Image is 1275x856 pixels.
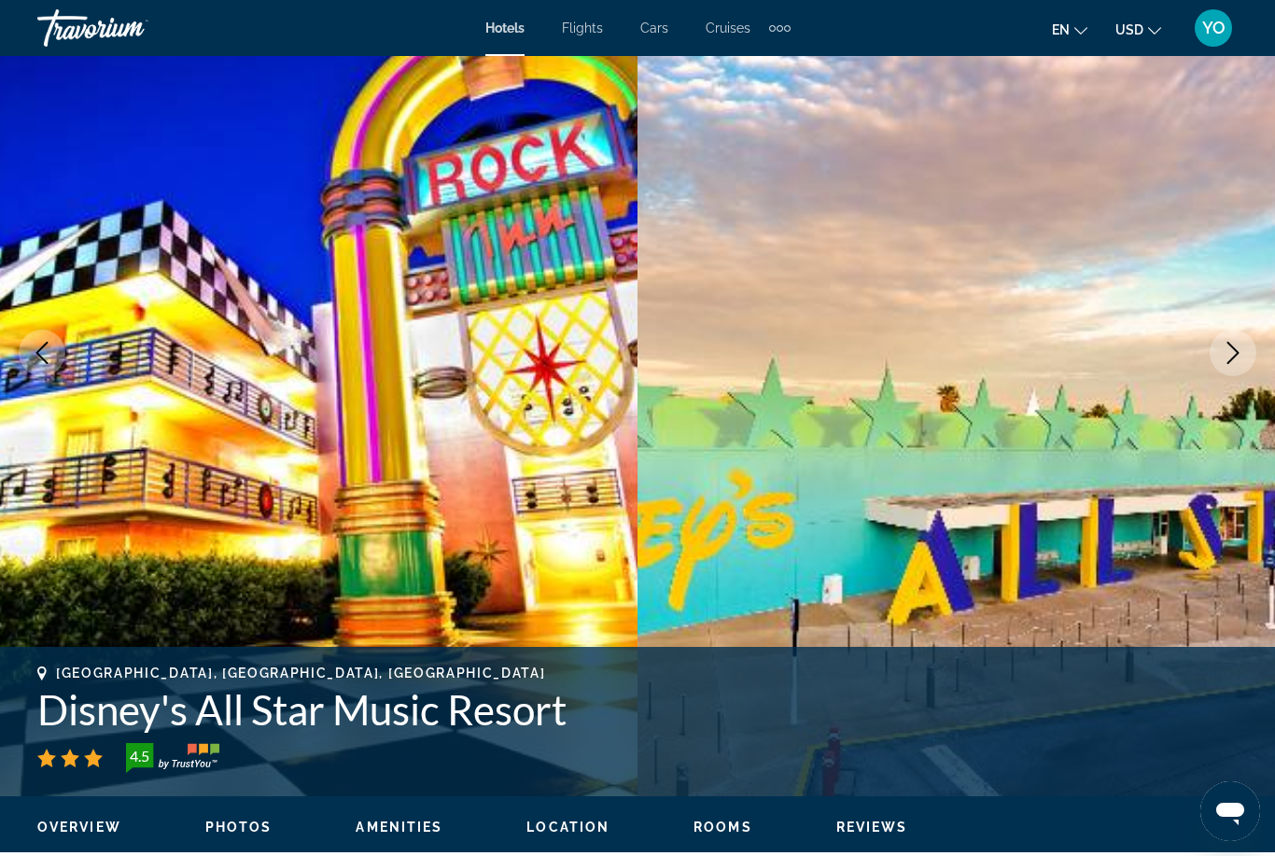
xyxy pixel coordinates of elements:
[485,21,525,35] a: Hotels
[1200,781,1260,841] iframe: Button to launch messaging window
[37,819,121,835] button: Overview
[836,819,908,835] button: Reviews
[694,819,752,835] button: Rooms
[205,820,273,835] span: Photos
[356,819,442,835] button: Amenities
[37,4,224,52] a: Travorium
[706,21,750,35] a: Cruises
[37,820,121,835] span: Overview
[769,13,791,43] button: Extra navigation items
[56,666,545,681] span: [GEOGRAPHIC_DATA], [GEOGRAPHIC_DATA], [GEOGRAPHIC_DATA]
[120,745,158,767] div: 4.5
[1115,16,1161,43] button: Change currency
[836,820,908,835] span: Reviews
[1189,8,1238,48] button: User Menu
[1210,330,1256,376] button: Next image
[205,819,273,835] button: Photos
[19,330,65,376] button: Previous image
[640,21,668,35] a: Cars
[526,819,609,835] button: Location
[562,21,603,35] a: Flights
[694,820,752,835] span: Rooms
[1202,19,1226,37] span: YO
[1052,22,1070,37] span: en
[1115,22,1143,37] span: USD
[356,820,442,835] span: Amenities
[126,743,219,773] img: TrustYou guest rating badge
[1052,16,1087,43] button: Change language
[526,820,609,835] span: Location
[37,685,1238,734] h1: Disney's All Star Music Resort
